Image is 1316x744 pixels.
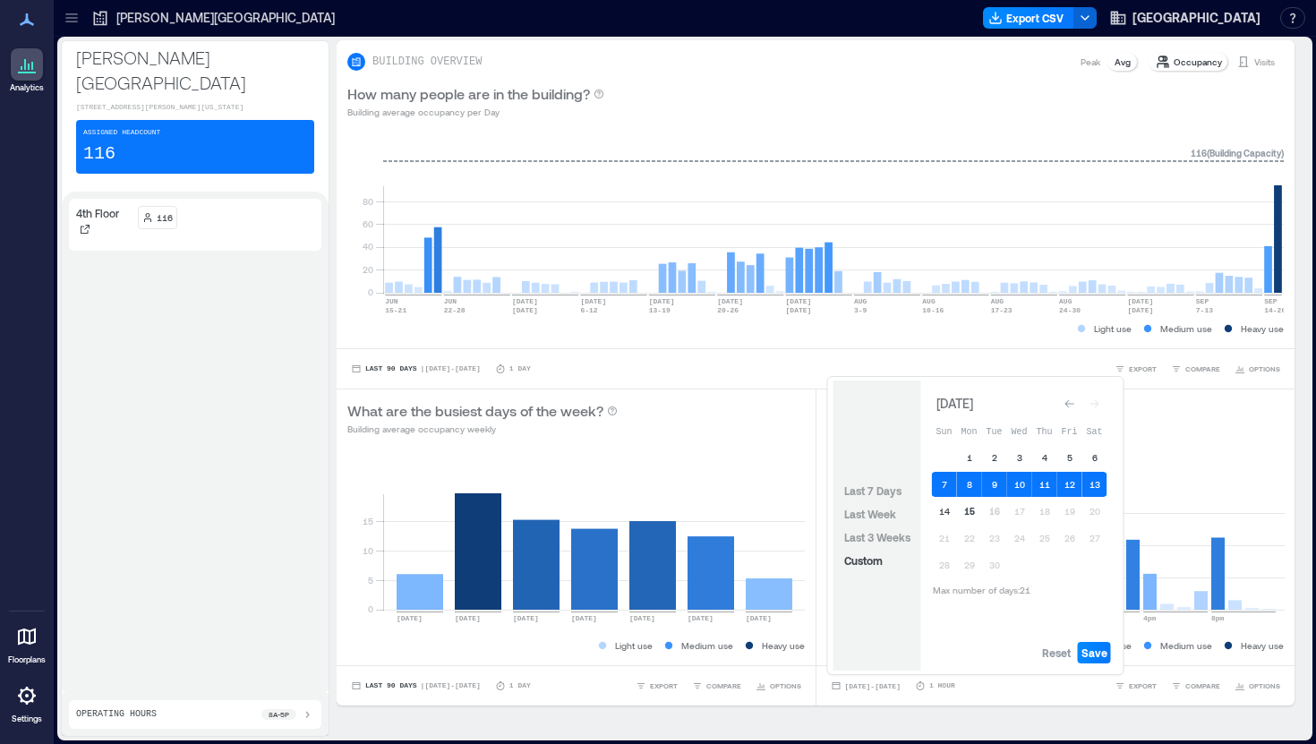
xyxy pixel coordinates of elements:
button: Last 90 Days |[DATE]-[DATE] [347,360,484,378]
span: Mon [961,427,977,437]
th: Tuesday [982,418,1007,443]
span: OPTIONS [1249,680,1280,691]
button: Last 3 Weeks [841,526,914,548]
p: 8a - 5p [269,709,289,720]
button: 12 [1057,472,1082,497]
text: 22-28 [444,306,466,314]
text: AUG [991,297,1004,305]
button: COMPARE [1167,677,1224,695]
span: EXPORT [1129,363,1157,374]
text: 17-23 [991,306,1013,314]
p: Heavy use [1241,638,1284,653]
th: Friday [1057,418,1082,443]
button: 8 [957,472,982,497]
button: 9 [982,472,1007,497]
p: [PERSON_NAME][GEOGRAPHIC_DATA] [116,9,335,27]
span: OPTIONS [770,680,801,691]
span: Tue [986,427,1002,437]
tspan: 40 [363,241,373,252]
p: Medium use [1160,321,1212,336]
text: [DATE] [786,297,812,305]
p: BUILDING OVERVIEW [372,55,482,69]
p: Light use [1094,321,1132,336]
span: Reset [1042,646,1071,660]
tspan: 60 [363,218,373,229]
button: 5 [1057,445,1082,470]
text: [DATE] [571,614,597,622]
button: 3 [1007,445,1032,470]
span: [GEOGRAPHIC_DATA] [1132,9,1260,27]
p: Visits [1254,55,1275,69]
button: 10 [1007,472,1032,497]
text: 20-26 [717,306,739,314]
th: Sunday [932,418,957,443]
p: 1 Day [509,363,531,374]
button: 6 [1082,445,1107,470]
button: Last Week [841,503,900,525]
span: Fri [1061,427,1077,437]
button: Go to previous month [1057,391,1082,416]
text: AUG [854,297,867,305]
button: 16 [982,499,1007,524]
text: JUN [385,297,398,305]
span: Last Week [844,508,896,520]
button: 30 [982,552,1007,577]
span: Last 7 Days [844,484,902,497]
span: COMPARE [1185,680,1220,691]
th: Monday [957,418,982,443]
span: [DATE] - [DATE] [845,682,901,690]
span: OPTIONS [1249,363,1280,374]
button: 27 [1082,526,1107,551]
button: 4 [1032,445,1057,470]
p: Medium use [681,638,733,653]
p: 116 [157,210,173,225]
text: 10-16 [922,306,944,314]
span: Sun [936,427,952,437]
button: OPTIONS [1231,360,1284,378]
span: EXPORT [650,680,678,691]
span: Last 3 Weeks [844,531,910,543]
button: Last 90 Days |[DATE]-[DATE] [347,677,484,695]
p: Floorplans [8,654,46,665]
tspan: 0 [368,286,373,297]
button: Reset [1038,642,1074,663]
text: 4pm [1143,614,1157,622]
button: 15 [957,499,982,524]
button: Export CSV [983,7,1074,29]
button: OPTIONS [1231,677,1284,695]
button: Custom [841,550,886,571]
text: 7-13 [1196,306,1213,314]
span: Custom [844,554,883,567]
text: SEP [1264,297,1278,305]
text: [DATE] [649,297,675,305]
a: Analytics [4,43,49,98]
button: 25 [1032,526,1057,551]
p: [STREET_ADDRESS][PERSON_NAME][US_STATE] [76,102,314,113]
text: 15-21 [385,306,406,314]
button: 7 [932,472,957,497]
a: Floorplans [3,615,51,671]
button: 17 [1007,499,1032,524]
button: [DATE]-[DATE] [827,677,904,695]
p: How many people are in the building? [347,83,590,105]
text: [DATE] [717,297,743,305]
p: Peak [1081,55,1100,69]
p: Analytics [10,82,44,93]
tspan: 80 [363,196,373,207]
span: Max number of days: 21 [933,585,1030,595]
text: [DATE] [629,614,655,622]
tspan: 15 [363,516,373,526]
button: 2 [982,445,1007,470]
text: [DATE] [512,306,538,314]
text: JUN [444,297,457,305]
p: What are the busiest days of the week? [347,400,603,422]
text: [DATE] [512,297,538,305]
p: Operating Hours [76,707,157,722]
text: 14-20 [1264,306,1286,314]
p: 1 Hour [929,680,955,691]
button: 24 [1007,526,1032,551]
text: [DATE] [786,306,812,314]
p: Assigned Headcount [83,127,160,138]
p: 4th Floor [76,206,119,220]
button: 19 [1057,499,1082,524]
